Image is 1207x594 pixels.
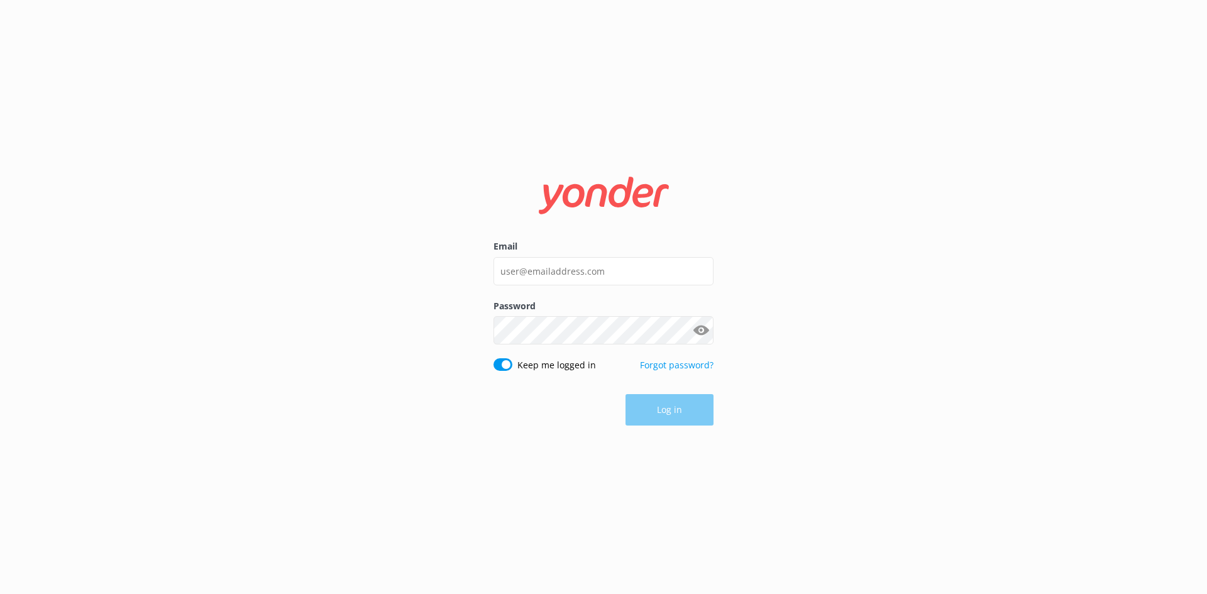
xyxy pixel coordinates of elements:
label: Keep me logged in [517,358,596,372]
button: Show password [688,318,714,343]
label: Password [493,299,714,313]
label: Email [493,239,714,253]
a: Forgot password? [640,359,714,371]
input: user@emailaddress.com [493,257,714,285]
